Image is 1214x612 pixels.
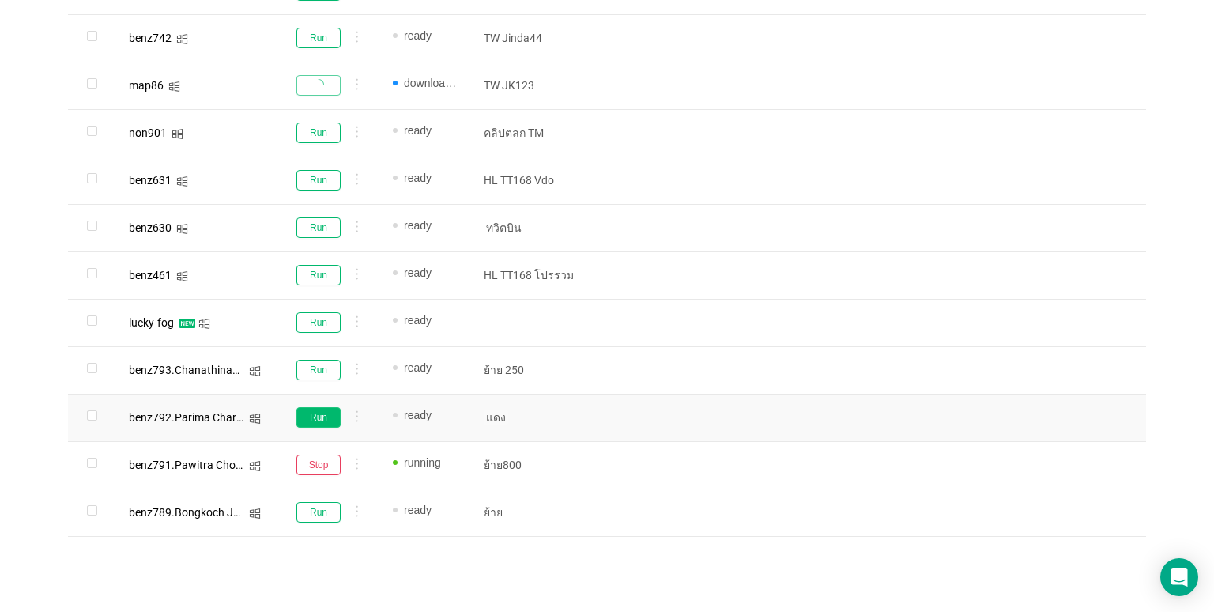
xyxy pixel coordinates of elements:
i: icon: windows [176,223,188,235]
span: ready [404,314,432,327]
span: benz793.Chanathinad Natapiwat [129,364,293,376]
p: TW JK123 [484,77,599,93]
p: คลิปตลก TM [484,125,599,141]
i: icon: windows [176,33,188,45]
button: Run [296,312,341,333]
span: ready [404,29,432,42]
p: HL TT168 โปรรวม [484,267,599,283]
i: icon: windows [249,413,261,425]
p: TW Jinda44 [484,30,599,46]
span: ready [404,361,432,374]
span: ready [404,409,432,421]
i: icon: windows [198,318,210,330]
div: benz742 [129,32,172,43]
span: downloading profile... [404,75,458,91]
button: Run [296,265,341,285]
span: ready [404,124,432,137]
i: icon: windows [249,365,261,377]
span: benz792.Parima Chartpipak [129,411,267,424]
span: ready [404,266,432,279]
button: Run [296,407,341,428]
button: Run [296,360,341,380]
div: benz630 [129,222,172,233]
i: icon: windows [249,460,261,472]
div: map86 [129,80,164,91]
span: ready [404,219,432,232]
i: icon: windows [176,270,188,282]
i: icon: windows [172,128,183,140]
span: แดง [484,410,508,425]
button: Run [296,502,341,523]
button: Run [296,170,341,191]
p: ย้าย [484,504,599,520]
button: Run [296,123,341,143]
span: ready [404,504,432,516]
p: ย้าย800 [484,457,599,473]
p: ย้าย 250 [484,362,599,378]
div: benz631 [129,175,172,186]
div: non901 [129,127,167,138]
i: icon: windows [168,81,180,93]
span: benz791.Pawitra Chotawanich [129,459,281,471]
div: lucky-fog [129,317,174,328]
button: Run [296,217,341,238]
i: icon: windows [176,176,188,187]
div: benz461 [129,270,172,281]
span: benz789.Bongkoch Jantarasab [129,506,285,519]
span: ready [404,172,432,184]
i: icon: windows [249,508,261,519]
button: Stop [296,455,341,475]
span: running [404,456,441,469]
span: ทวิตบิน [484,220,524,236]
p: HL TT168 Vdo [484,172,599,188]
div: Open Intercom Messenger [1160,558,1198,596]
button: Run [296,28,341,48]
